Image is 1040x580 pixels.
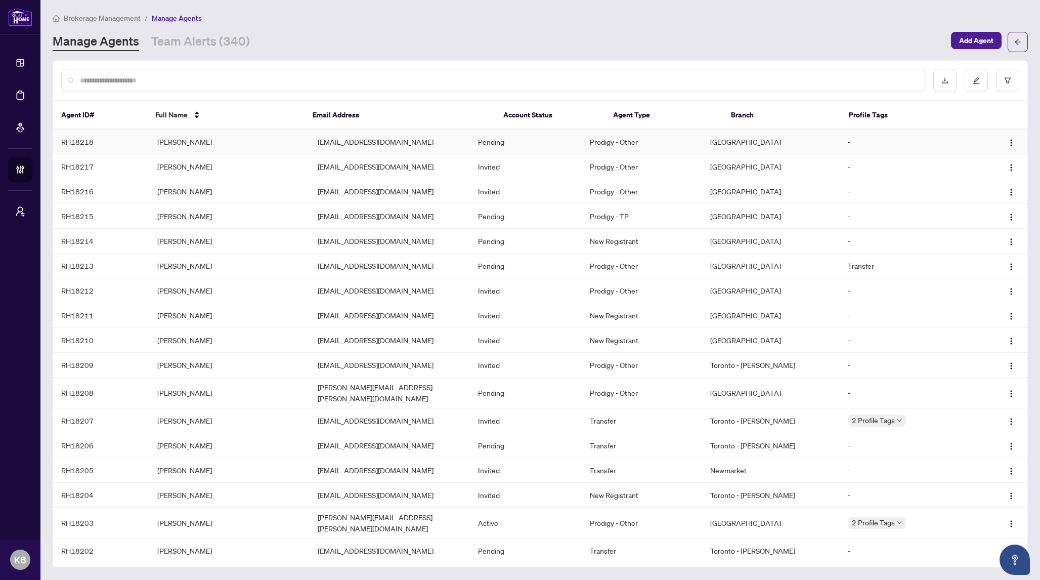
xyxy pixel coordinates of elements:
[582,204,702,229] td: Prodigy - TP
[53,101,147,130] th: Agent ID#
[582,303,702,328] td: New Registrant
[149,378,310,408] td: [PERSON_NAME]
[310,204,470,229] td: [EMAIL_ADDRESS][DOMAIN_NAME]
[605,101,723,130] th: Agent Type
[470,458,582,483] td: Invited
[1003,385,1019,401] button: Logo
[1003,515,1019,531] button: Logo
[53,353,149,378] td: RH18209
[965,69,988,92] button: edit
[841,101,974,130] th: Profile Tags
[1000,545,1030,575] button: Open asap
[1003,134,1019,150] button: Logo
[1003,208,1019,224] button: Logo
[1003,158,1019,175] button: Logo
[1007,163,1015,172] img: Logo
[702,130,840,154] td: [GEOGRAPHIC_DATA]
[1007,492,1015,500] img: Logo
[310,433,470,458] td: [EMAIL_ADDRESS][DOMAIN_NAME]
[470,154,582,179] td: Invited
[582,328,702,353] td: New Registrant
[8,8,32,26] img: logo
[582,278,702,303] td: Prodigy - Other
[149,408,310,433] td: [PERSON_NAME]
[840,254,976,278] td: Transfer
[852,415,895,426] span: 2 Profile Tags
[149,508,310,538] td: [PERSON_NAME]
[702,229,840,254] td: [GEOGRAPHIC_DATA]
[470,433,582,458] td: Pending
[973,77,980,84] span: edit
[840,278,976,303] td: -
[582,229,702,254] td: New Registrant
[149,328,310,353] td: [PERSON_NAME]
[897,418,902,423] span: down
[53,328,149,353] td: RH18210
[582,538,702,563] td: Transfer
[582,353,702,378] td: Prodigy - Other
[582,408,702,433] td: Transfer
[310,254,470,278] td: [EMAIL_ADDRESS][DOMAIN_NAME]
[702,278,840,303] td: [GEOGRAPHIC_DATA]
[702,433,840,458] td: Toronto - [PERSON_NAME]
[897,520,902,525] span: down
[840,538,976,563] td: -
[582,179,702,204] td: Prodigy - Other
[470,130,582,154] td: Pending
[582,254,702,278] td: Prodigy - Other
[1003,437,1019,453] button: Logo
[149,538,310,563] td: [PERSON_NAME]
[840,483,976,508] td: -
[840,303,976,328] td: -
[53,33,139,51] a: Manage Agents
[582,154,702,179] td: Prodigy - Other
[1003,183,1019,199] button: Logo
[723,101,841,130] th: Branch
[53,538,149,563] td: RH18202
[582,483,702,508] td: New Registrant
[702,204,840,229] td: [GEOGRAPHIC_DATA]
[310,538,470,563] td: [EMAIL_ADDRESS][DOMAIN_NAME]
[305,101,496,130] th: Email Address
[149,303,310,328] td: [PERSON_NAME]
[470,408,582,433] td: Invited
[702,378,840,408] td: [GEOGRAPHIC_DATA]
[149,433,310,458] td: [PERSON_NAME]
[1007,467,1015,475] img: Logo
[1007,263,1015,271] img: Logo
[53,408,149,433] td: RH18207
[582,508,702,538] td: Prodigy - Other
[1007,287,1015,296] img: Logo
[53,278,149,303] td: RH18212
[149,353,310,378] td: [PERSON_NAME]
[1003,412,1019,429] button: Logo
[151,33,250,51] a: Team Alerts (340)
[310,154,470,179] td: [EMAIL_ADDRESS][DOMAIN_NAME]
[1007,213,1015,221] img: Logo
[1014,38,1021,46] span: arrow-left
[1007,238,1015,246] img: Logo
[1003,258,1019,274] button: Logo
[840,378,976,408] td: -
[53,15,60,22] span: home
[53,303,149,328] td: RH18211
[470,508,582,538] td: Active
[582,130,702,154] td: Prodigy - Other
[959,32,993,49] span: Add Agent
[310,328,470,353] td: [EMAIL_ADDRESS][DOMAIN_NAME]
[310,408,470,433] td: [EMAIL_ADDRESS][DOMAIN_NAME]
[310,303,470,328] td: [EMAIL_ADDRESS][DOMAIN_NAME]
[155,109,188,120] span: Full Name
[53,154,149,179] td: RH18217
[14,553,26,567] span: KB
[149,130,310,154] td: [PERSON_NAME]
[852,517,895,528] span: 2 Profile Tags
[310,483,470,508] td: [EMAIL_ADDRESS][DOMAIN_NAME]
[53,179,149,204] td: RH18216
[470,353,582,378] td: Invited
[310,278,470,303] td: [EMAIL_ADDRESS][DOMAIN_NAME]
[840,130,976,154] td: -
[996,69,1019,92] button: filter
[470,538,582,563] td: Pending
[53,254,149,278] td: RH18213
